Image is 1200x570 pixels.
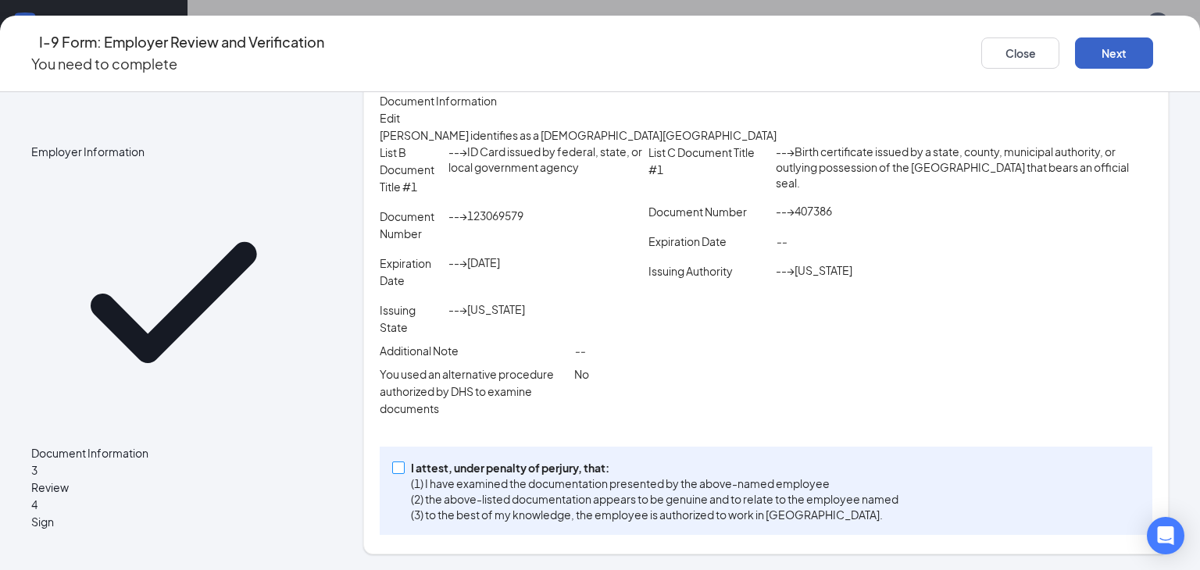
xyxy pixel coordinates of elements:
p: You used an alternative procedure authorized by DHS to examine documents [380,365,568,417]
span: [US_STATE] [467,302,525,316]
span: [PERSON_NAME] identifies as a [DEMOGRAPHIC_DATA][GEOGRAPHIC_DATA] [380,128,777,142]
p: (1) I have examined the documentation presented by the above-named employee [411,476,898,491]
span: No [574,367,589,381]
span: -- [574,344,585,358]
span: -- [448,255,459,269]
span: → [787,263,795,277]
span: Document Information [380,94,497,108]
span: → [459,255,467,269]
span: Review [31,479,316,496]
span: 407386 [795,204,832,218]
span: → [787,204,795,218]
p: You need to complete [31,53,324,75]
span: -- [776,204,787,218]
button: Next [1075,37,1153,69]
span: [DATE] [467,255,500,269]
p: Expiration Date [648,233,770,250]
span: -- [448,144,459,159]
p: Edit [380,109,1152,126]
span: Employer Information [31,143,316,160]
span: -- [448,302,459,316]
h4: I-9 Form: Employer Review and Verification [39,31,324,53]
button: Close [981,37,1059,69]
p: (2) the above-listed documentation appears to be genuine and to relate to the employee named [411,491,898,507]
span: → [459,208,467,223]
span: -- [776,234,787,248]
span: 4 [31,497,37,511]
p: (3) to the best of my knowledge, the employee is authorized to work in [GEOGRAPHIC_DATA]. [411,507,898,522]
span: ID Card issued by federal, state, or local government agency [448,144,642,174]
p: Document Number [380,208,442,242]
span: → [459,144,467,159]
span: Document Information [31,444,316,461]
svg: Checkmark [31,160,316,444]
span: [US_STATE] [795,263,852,277]
span: -- [448,208,459,223]
span: Birth certificate issued by a state, county, municipal authority, or outlying possession of the [... [776,144,1129,190]
p: Additional Note [380,342,568,359]
p: Expiration Date [380,255,442,289]
p: I attest, under penalty of perjury, that: [411,460,898,476]
p: Issuing State [380,301,442,336]
p: Document Number [648,203,770,220]
span: -- [776,144,787,159]
span: -- [776,263,787,277]
span: 3 [31,463,37,477]
p: Issuing Authority [648,262,770,280]
span: → [787,144,795,159]
div: Open Intercom Messenger [1147,517,1184,554]
p: List C Document Title #1 [648,144,770,178]
span: → [459,302,467,316]
span: Sign [31,513,316,530]
p: List B Document Title #1 [380,144,442,195]
span: 123069579 [467,208,523,223]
